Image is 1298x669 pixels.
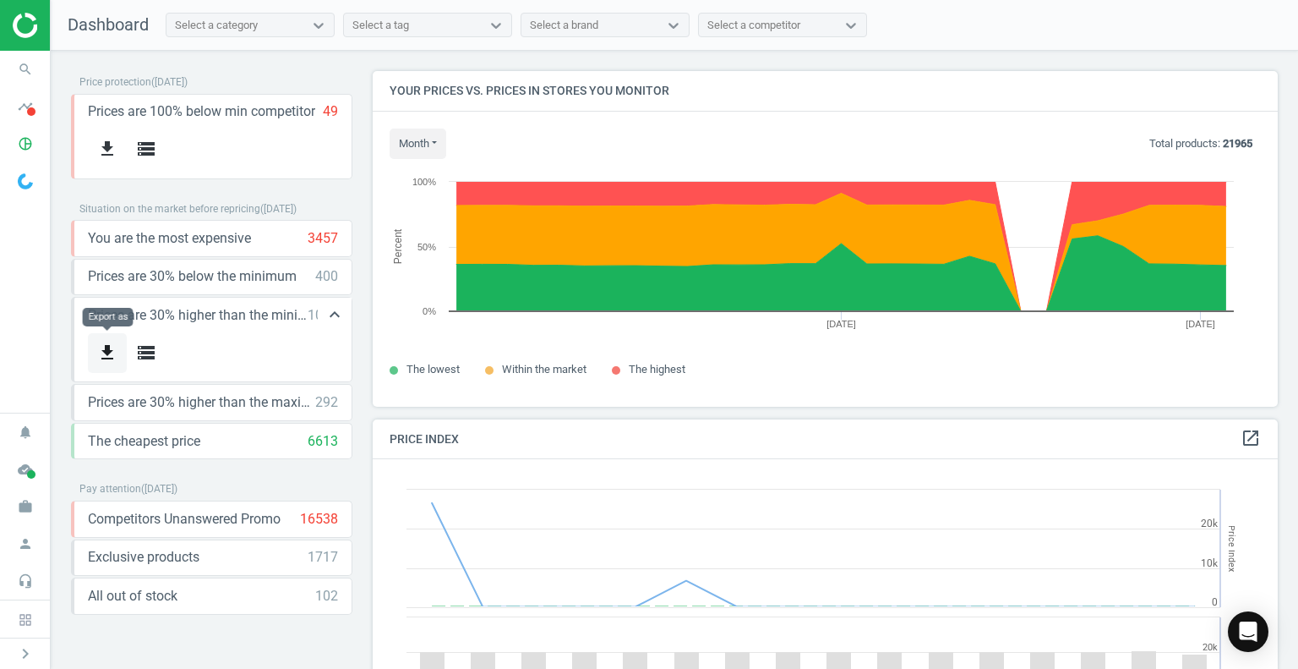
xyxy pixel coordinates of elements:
[127,333,166,373] button: storage
[308,548,338,567] div: 1717
[1241,428,1261,448] i: open_in_new
[315,267,338,286] div: 400
[83,308,134,326] div: Export as
[318,298,352,332] button: keyboard_arrow_up
[417,242,436,252] text: 50%
[9,491,41,523] i: work
[175,18,258,33] div: Select a category
[88,510,281,529] span: Competitors Unanswered Promo
[1228,611,1268,652] div: Open Intercom Messenger
[9,453,41,485] i: cloud_done
[1241,428,1261,450] a: open_in_new
[88,102,315,121] span: Prices are 100% below min competitor
[406,363,460,376] span: The lowest
[308,306,338,325] div: 1054
[260,203,297,215] span: ( [DATE] )
[151,76,188,88] span: ( [DATE] )
[1201,557,1219,569] text: 10k
[18,173,33,189] img: wGWNvw8QSZomAAAAABJRU5ErkJggg==
[88,229,251,248] span: You are the most expensive
[315,587,338,606] div: 102
[88,587,177,606] span: All out of stock
[1226,525,1237,572] tspan: Price Index
[13,13,133,38] img: ajHJNr6hYgQAAAAASUVORK5CYII=
[79,203,260,215] span: Situation on the market before repricing
[530,18,598,33] div: Select a brand
[373,71,1278,111] h4: Your prices vs. prices in stores you monitor
[9,90,41,123] i: timeline
[97,343,117,363] i: get_app
[392,228,404,264] tspan: Percent
[1201,518,1219,529] text: 20k
[352,18,409,33] div: Select a tag
[9,416,41,448] i: notifications
[79,483,141,495] span: Pay attention
[423,306,436,316] text: 0%
[136,343,156,363] i: storage
[88,432,200,451] span: The cheapest price
[826,319,856,329] tspan: [DATE]
[136,139,156,159] i: storage
[68,14,149,35] span: Dashboard
[308,432,338,451] div: 6613
[9,565,41,597] i: headset_mic
[97,139,117,159] i: get_app
[88,267,297,286] span: Prices are 30% below the minimum
[127,129,166,169] button: storage
[315,393,338,412] div: 292
[141,483,177,495] span: ( [DATE] )
[1223,137,1252,150] b: 21965
[79,76,151,88] span: Price protection
[412,177,436,187] text: 100%
[1186,319,1215,329] tspan: [DATE]
[707,18,800,33] div: Select a competitor
[88,548,199,567] span: Exclusive products
[324,304,345,325] i: keyboard_arrow_up
[502,363,586,376] span: Within the market
[629,363,685,376] span: The highest
[88,393,315,412] span: Prices are 30% higher than the maximal
[9,128,41,160] i: pie_chart_outlined
[4,643,46,665] button: chevron_right
[15,644,35,664] i: chevron_right
[88,129,127,169] button: get_app
[9,53,41,85] i: search
[88,306,308,325] span: Prices are 30% higher than the minimum
[9,528,41,560] i: person
[1212,596,1218,608] text: 0
[1203,642,1218,653] text: 20k
[390,129,446,159] button: month
[373,419,1278,459] h4: Price Index
[1149,136,1252,151] p: Total products:
[323,102,338,121] div: 49
[88,333,127,373] button: get_app
[300,510,338,529] div: 16538
[308,229,338,248] div: 3457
